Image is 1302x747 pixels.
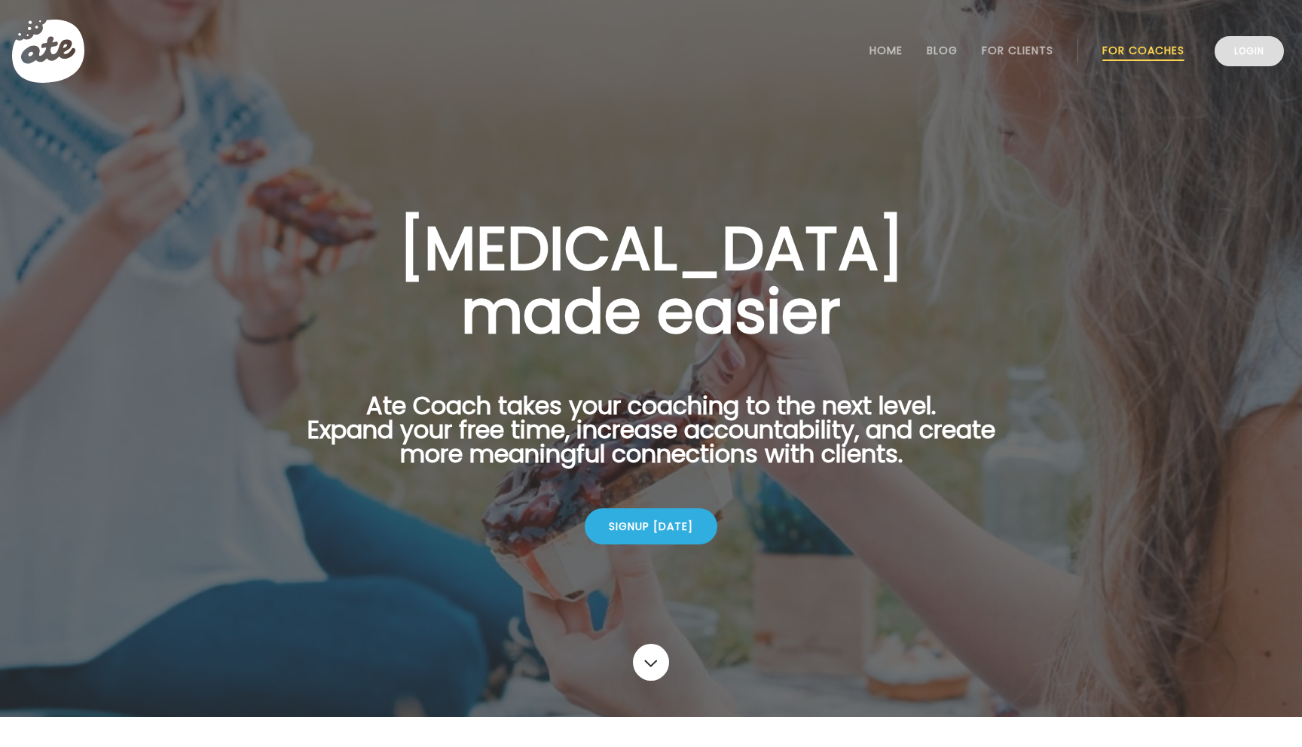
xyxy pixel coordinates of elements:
a: For Clients [982,44,1053,56]
a: Blog [927,44,958,56]
p: Ate Coach takes your coaching to the next level. Expand your free time, increase accountability, ... [283,394,1019,484]
a: For Coaches [1102,44,1184,56]
h1: [MEDICAL_DATA] made easier [283,217,1019,343]
a: Login [1215,36,1284,66]
div: Signup [DATE] [585,508,717,544]
a: Home [870,44,903,56]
